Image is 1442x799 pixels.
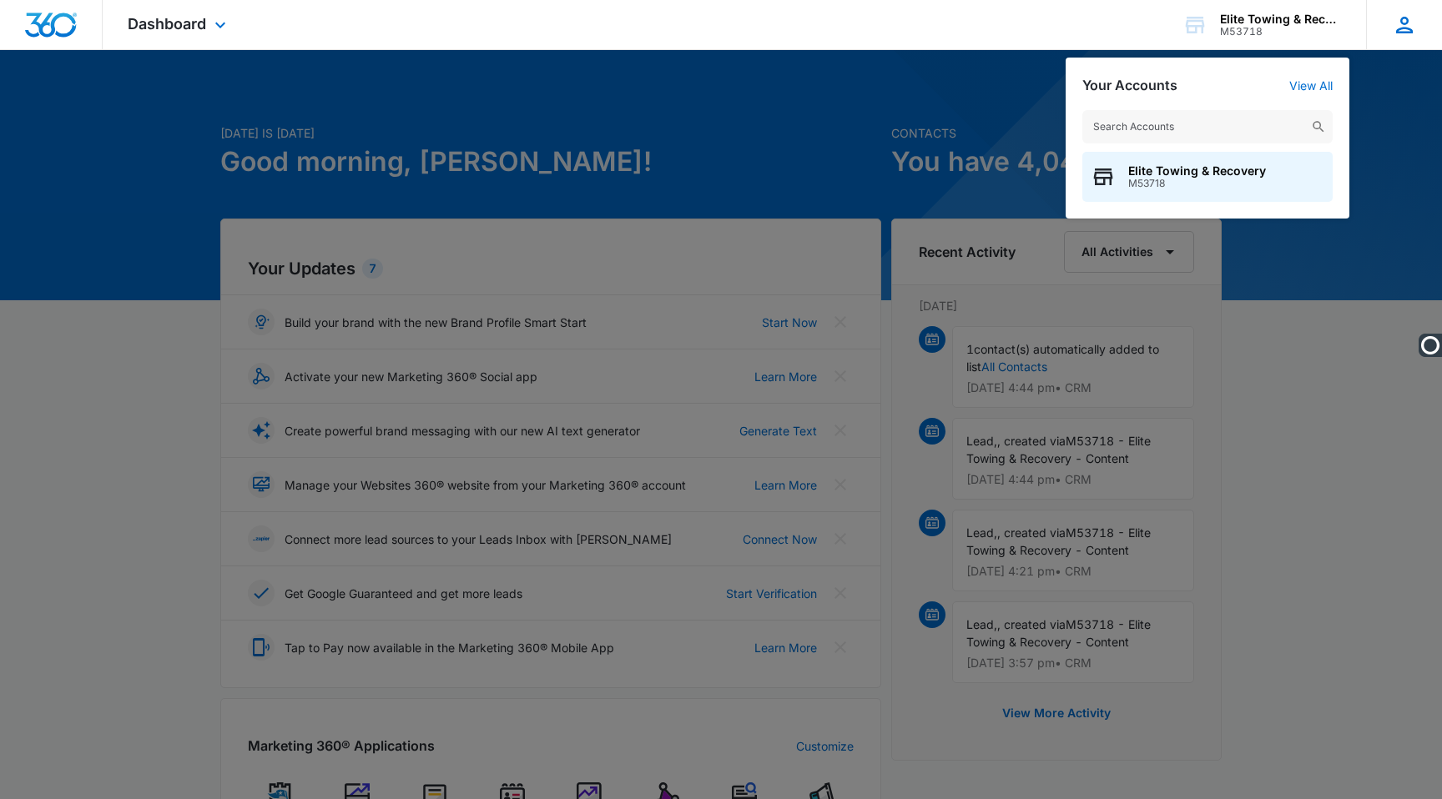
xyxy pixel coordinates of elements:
button: Elite Towing & RecoveryM53718 [1082,152,1333,202]
span: Dashboard [128,15,206,33]
div: account name [1220,13,1342,26]
span: M53718 [1128,178,1266,189]
img: Ooma Logo [1419,334,1442,357]
div: account id [1220,26,1342,38]
input: Search Accounts [1082,110,1333,143]
h2: Your Accounts [1082,78,1177,93]
span: Elite Towing & Recovery [1128,164,1266,178]
a: View All [1289,78,1333,93]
